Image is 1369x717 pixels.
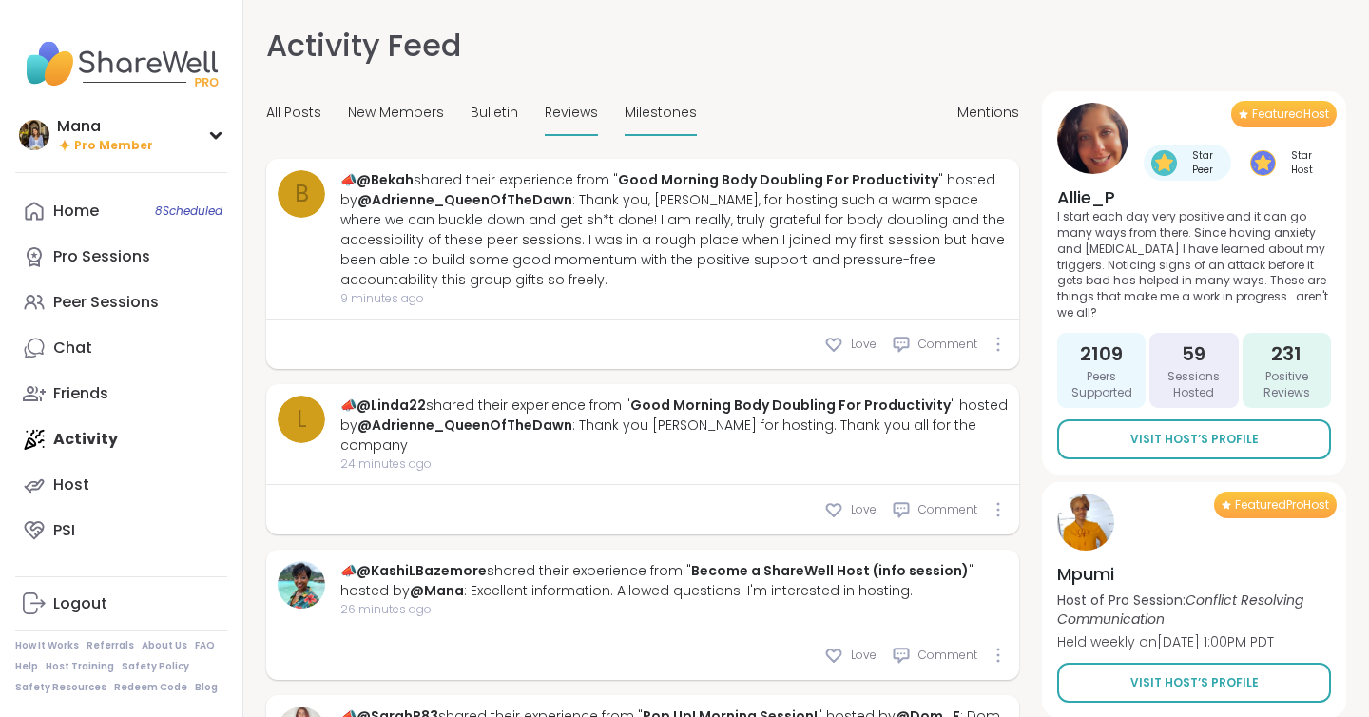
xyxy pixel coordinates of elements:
p: Held weekly on [DATE] 1:00PM PDT [1057,632,1331,651]
img: Allie_P [1057,103,1128,174]
a: B [278,170,325,218]
span: 231 [1271,340,1302,367]
span: Pro Member [74,138,153,154]
img: Star Peer [1151,150,1177,176]
a: Redeem Code [114,681,187,694]
span: L [297,402,307,436]
span: Milestones [625,103,697,123]
div: PSI [53,520,75,541]
div: Home [53,201,99,222]
a: Chat [15,325,227,371]
div: Mana [57,116,153,137]
a: About Us [142,639,187,652]
span: 9 minutes ago [340,290,1008,307]
span: Positive Reviews [1250,369,1323,401]
a: Home8Scheduled [15,188,227,234]
div: Peer Sessions [53,292,159,313]
a: @Adrienne_QueenOfTheDawn [357,416,572,435]
span: Love [851,501,877,518]
a: PSI [15,508,227,553]
p: Host of Pro Session: [1057,591,1331,629]
div: 📣 shared their experience from " " hosted by : Thank you [PERSON_NAME] for hosting. Thank you all... [340,396,1008,455]
span: Love [851,647,877,664]
a: Help [15,660,38,673]
span: Visit Host’s Profile [1130,431,1259,448]
span: Peers Supported [1065,369,1138,401]
span: 2109 [1080,340,1123,367]
span: All Posts [266,103,321,123]
a: Safety Resources [15,681,106,694]
span: Visit Host’s Profile [1130,674,1259,691]
span: Sessions Hosted [1157,369,1230,401]
img: ShareWell Nav Logo [15,30,227,97]
span: Featured Pro Host [1235,497,1329,513]
div: Friends [53,383,108,404]
span: Comment [918,336,977,353]
a: Good Morning Body Doubling For Productivity [630,396,951,415]
span: Featured Host [1252,107,1329,122]
a: Logout [15,581,227,627]
a: L [278,396,325,443]
a: FAQ [195,639,215,652]
img: KashiLBazemore [278,561,325,609]
div: Host [53,475,89,495]
div: 📣 shared their experience from " " hosted by : Thank you, [PERSON_NAME], for hosting such a warm ... [340,170,1008,290]
img: Star Host [1250,150,1276,176]
span: 24 minutes ago [340,455,1008,473]
span: Bulletin [471,103,518,123]
div: Chat [53,338,92,358]
div: 📣 shared their experience from " " hosted by : Excellent information. Allowed questions. I'm inte... [340,561,1008,601]
a: Host [15,462,227,508]
h4: Allie_P [1057,185,1331,209]
a: Friends [15,371,227,417]
h4: Mpumi [1057,562,1331,586]
a: Safety Policy [122,660,189,673]
a: Good Morning Body Doubling For Productivity [618,170,938,189]
span: 59 [1182,340,1205,367]
a: Host Training [46,660,114,673]
a: @Linda22 [357,396,426,415]
img: Mpumi [1057,494,1114,551]
span: Star Host [1280,148,1323,177]
a: Referrals [87,639,134,652]
a: @Mana [410,581,464,600]
a: Visit Host’s Profile [1057,663,1331,703]
div: Pro Sessions [53,246,150,267]
img: Mana [19,120,49,150]
a: Visit Host’s Profile [1057,419,1331,459]
span: B [295,177,309,211]
a: Pro Sessions [15,234,227,280]
span: Love [851,336,877,353]
i: Conflict Resolving Communication [1057,591,1303,629]
a: Become a ShareWell Host (info session) [691,561,969,580]
p: I start each day very positive and it can go many ways from there. Since having anxiety and [MEDI... [1057,209,1331,321]
span: Comment [918,647,977,664]
a: How It Works [15,639,79,652]
span: Reviews [545,103,598,123]
a: @Bekah [357,170,414,189]
span: New Members [348,103,444,123]
div: Logout [53,593,107,614]
h1: Activity Feed [266,23,461,68]
span: Mentions [957,103,1019,123]
span: Comment [918,501,977,518]
a: @KashiLBazemore [357,561,487,580]
a: Blog [195,681,218,694]
span: 26 minutes ago [340,601,1008,618]
span: Star Peer [1181,148,1224,177]
a: @Adrienne_QueenOfTheDawn [357,190,572,209]
a: Peer Sessions [15,280,227,325]
span: 8 Scheduled [155,203,222,219]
